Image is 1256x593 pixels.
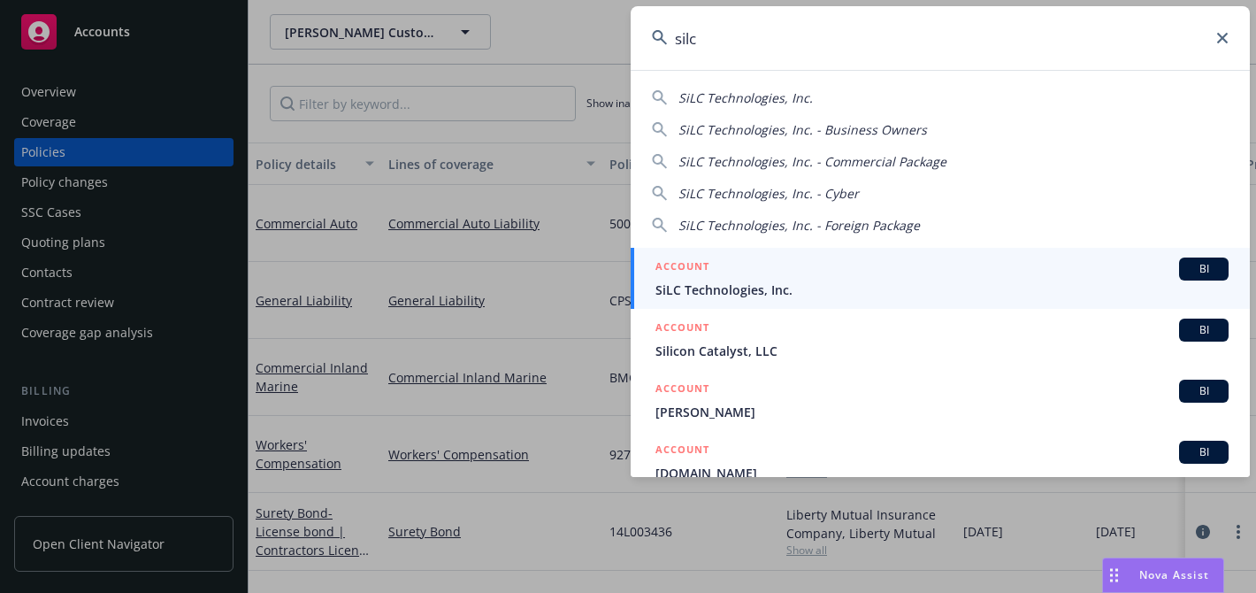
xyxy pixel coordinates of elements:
span: SiLC Technologies, Inc. [655,281,1229,299]
span: SiLC Technologies, Inc. - Commercial Package [678,153,946,170]
span: BI [1186,383,1222,399]
h5: ACCOUNT [655,258,709,279]
div: Drag to move [1103,558,1125,592]
span: Nova Assist [1139,567,1209,582]
a: ACCOUNTBISiLC Technologies, Inc. [631,248,1250,309]
h5: ACCOUNT [655,441,709,462]
span: SiLC Technologies, Inc. [678,89,813,106]
span: SiLC Technologies, Inc. - Foreign Package [678,217,920,234]
span: BI [1186,261,1222,277]
span: SiLC Technologies, Inc. - Cyber [678,185,859,202]
h5: ACCOUNT [655,380,709,401]
span: Silicon Catalyst, LLC [655,342,1229,360]
span: SiLC Technologies, Inc. - Business Owners [678,121,927,138]
span: BI [1186,444,1222,460]
span: [DOMAIN_NAME] [655,464,1229,482]
button: Nova Assist [1102,558,1224,593]
span: [PERSON_NAME] [655,403,1229,421]
h5: ACCOUNT [655,319,709,340]
span: BI [1186,322,1222,338]
input: Search... [631,6,1250,70]
a: ACCOUNTBISilicon Catalyst, LLC [631,309,1250,370]
a: ACCOUNTBI[DOMAIN_NAME] [631,431,1250,492]
a: ACCOUNTBI[PERSON_NAME] [631,370,1250,431]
